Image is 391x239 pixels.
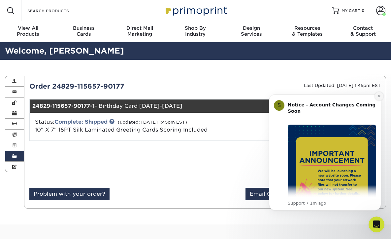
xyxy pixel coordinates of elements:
a: Resources& Templates [279,21,335,42]
div: & Templates [279,25,335,37]
input: SEARCH PRODUCTS..... [27,7,91,15]
a: Email Order Details [245,188,308,200]
a: Complete: Shipped [54,119,108,125]
a: Problem with your order? [29,188,110,200]
img: Primoprint [163,3,229,18]
small: Last Updated: [DATE] 1:45pm EST [304,83,381,88]
small: (updated: [DATE] 1:45pm EST) [118,120,187,125]
span: MY CART [342,8,360,14]
strong: 24829-115657-90177-1 [32,103,95,109]
div: Marketing [112,25,168,37]
div: Services [223,25,279,37]
span: 0 [362,8,365,13]
a: Direct MailMarketing [112,21,168,42]
iframe: Intercom live chat [369,217,384,232]
a: Shop ByIndustry [168,21,223,42]
a: BusinessCards [56,21,112,42]
span: Contact [335,25,391,31]
span: Business [56,25,112,31]
div: Cards [56,25,112,37]
div: - Birthday Card [DATE]-[DATE] [30,100,322,113]
span: Direct Mail [112,25,168,31]
div: Industry [168,25,223,37]
iframe: Intercom notifications message [259,84,391,221]
div: Status: [30,118,264,134]
a: 10" X 7" 16PT Silk Laminated Greeting Cards Scoring Included [35,127,208,133]
a: DesignServices [223,21,279,42]
div: & Support [335,25,391,37]
a: Contact& Support [335,21,391,42]
span: Design [223,25,279,31]
span: Shop By [168,25,223,31]
div: Order 24829-115657-90177 [24,81,205,91]
span: Resources [279,25,335,31]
